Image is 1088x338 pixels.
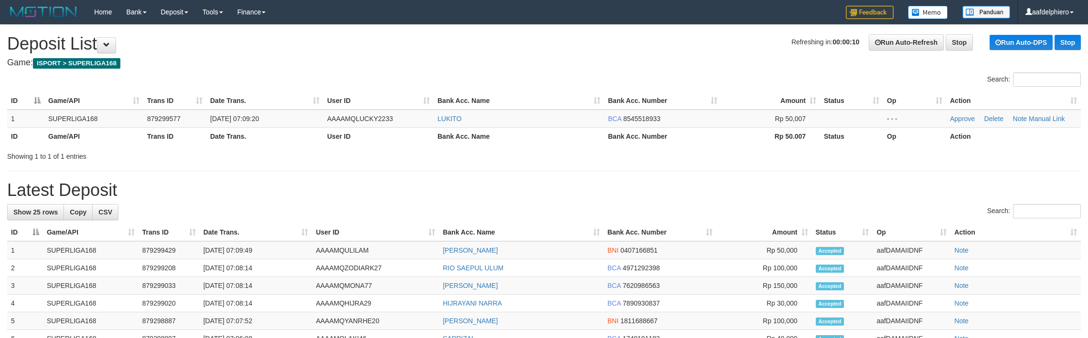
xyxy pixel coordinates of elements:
[721,127,820,145] th: Rp 50.007
[846,6,894,19] img: Feedback.jpg
[200,224,312,241] th: Date Trans.: activate to sort column ascending
[7,312,43,330] td: 5
[43,295,139,312] td: SUPERLIGA168
[1013,115,1027,123] a: Note
[7,58,1081,68] h4: Game:
[43,277,139,295] td: SUPERLIGA168
[873,277,950,295] td: aafDAMAIIDNF
[312,295,439,312] td: AAAAMQHIJRA29
[7,127,44,145] th: ID
[721,92,820,110] th: Amount: activate to sort column ascending
[443,282,498,289] a: [PERSON_NAME]
[984,115,1003,123] a: Delete
[716,295,812,312] td: Rp 30,000
[437,115,461,123] a: LUKITO
[43,312,139,330] td: SUPERLIGA168
[623,264,660,272] span: Copy 4971292398 to clipboard
[608,264,621,272] span: BCA
[623,115,661,123] span: Copy 8545518933 to clipboard
[873,295,950,312] td: aafDAMAIIDNF
[620,246,658,254] span: Copy 0407166851 to clipboard
[200,277,312,295] td: [DATE] 07:08:14
[7,34,1081,53] h1: Deposit List
[832,38,859,46] strong: 00:00:10
[33,58,120,69] span: ISPORT > SUPERLIGA168
[443,299,502,307] a: HIJRAYANI NARRA
[70,208,86,216] span: Copy
[312,259,439,277] td: AAAAMQZODIARK27
[987,72,1081,87] label: Search:
[443,246,498,254] a: [PERSON_NAME]
[323,127,434,145] th: User ID
[946,34,973,51] a: Stop
[608,115,621,123] span: BCA
[990,35,1053,50] a: Run Auto-DPS
[7,259,43,277] td: 2
[716,277,812,295] td: Rp 150,000
[608,317,619,325] span: BNI
[443,317,498,325] a: [PERSON_NAME]
[44,92,143,110] th: Game/API: activate to sort column ascending
[7,241,43,259] td: 1
[950,115,975,123] a: Approve
[439,224,604,241] th: Bank Acc. Name: activate to sort column ascending
[962,6,1010,19] img: panduan.png
[7,181,1081,200] h1: Latest Deposit
[139,295,200,312] td: 879299020
[608,282,621,289] span: BCA
[608,246,619,254] span: BNI
[608,299,621,307] span: BCA
[908,6,948,19] img: Button%20Memo.svg
[820,127,883,145] th: Status
[604,92,721,110] th: Bank Acc. Number: activate to sort column ascending
[139,241,200,259] td: 879299429
[873,312,950,330] td: aafDAMAIIDNF
[44,127,143,145] th: Game/API
[434,127,604,145] th: Bank Acc. Name
[716,312,812,330] td: Rp 100,000
[869,34,944,51] a: Run Auto-Refresh
[7,110,44,128] td: 1
[816,247,844,255] span: Accepted
[312,224,439,241] th: User ID: activate to sort column ascending
[43,224,139,241] th: Game/API: activate to sort column ascending
[7,92,44,110] th: ID: activate to sort column descending
[143,92,206,110] th: Trans ID: activate to sort column ascending
[954,282,969,289] a: Note
[987,204,1081,218] label: Search:
[954,246,969,254] a: Note
[812,224,873,241] th: Status: activate to sort column ascending
[7,295,43,312] td: 4
[883,110,946,128] td: - - -
[327,115,393,123] span: AAAAMQLUCKY2233
[816,282,844,290] span: Accepted
[716,259,812,277] td: Rp 100,000
[816,265,844,273] span: Accepted
[7,148,446,161] div: Showing 1 to 1 of 1 entries
[7,277,43,295] td: 3
[312,241,439,259] td: AAAAMQULILAM
[443,264,503,272] a: RIO SAEPUL ULUM
[200,295,312,312] td: [DATE] 07:08:14
[210,115,259,123] span: [DATE] 07:09:20
[1013,204,1081,218] input: Search:
[620,317,658,325] span: Copy 1811688667 to clipboard
[323,92,434,110] th: User ID: activate to sort column ascending
[139,259,200,277] td: 879299208
[143,127,206,145] th: Trans ID
[954,317,969,325] a: Note
[147,115,181,123] span: 879299577
[200,241,312,259] td: [DATE] 07:09:49
[206,92,323,110] th: Date Trans.: activate to sort column ascending
[604,127,721,145] th: Bank Acc. Number
[312,312,439,330] td: AAAAMQYANRHE20
[716,224,812,241] th: Amount: activate to sort column ascending
[44,110,143,128] td: SUPERLIGA168
[206,127,323,145] th: Date Trans.
[873,259,950,277] td: aafDAMAIIDNF
[139,224,200,241] th: Trans ID: activate to sort column ascending
[604,224,716,241] th: Bank Acc. Number: activate to sort column ascending
[200,312,312,330] td: [DATE] 07:07:52
[954,264,969,272] a: Note
[954,299,969,307] a: Note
